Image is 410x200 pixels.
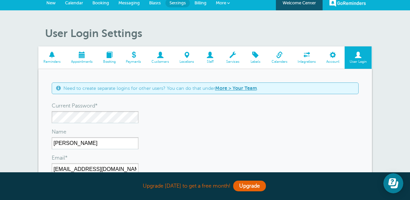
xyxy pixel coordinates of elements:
h1: User Login Settings [45,27,372,40]
a: Locations [174,46,199,69]
span: Services [224,60,241,64]
span: Billing [194,0,207,5]
a: Staff [199,46,221,69]
span: Appointments [69,60,94,64]
span: New [46,0,56,5]
a: Payments [121,46,146,69]
label: Email* [52,153,68,163]
span: Reminders [42,60,63,64]
a: Integrations [293,46,321,69]
div: Upgrade [DATE] to get a free month! [38,179,372,193]
a: More > Your Team [215,85,257,91]
span: Labels [248,60,263,64]
span: More [216,0,226,5]
span: Calendar [65,0,83,5]
span: Calendars [270,60,289,64]
label: Name [52,127,66,137]
a: Reminders [38,46,66,69]
span: Integrations [296,60,318,64]
span: User Login [348,60,369,64]
a: Booking [98,46,121,69]
span: Booking [92,0,109,5]
span: Booking [101,60,117,64]
span: Need to create separate logins for other users? You can do that under . [63,85,258,91]
a: Appointments [66,46,98,69]
span: Settings [169,0,186,5]
a: Services [221,46,245,69]
a: Calendars [266,46,293,69]
span: Customers [150,60,171,64]
iframe: Resource center [383,173,403,193]
span: Account [325,60,341,64]
a: Upgrade [233,181,266,191]
a: Customers [146,46,174,69]
span: Blasts [149,0,161,5]
span: Payments [124,60,143,64]
a: Labels [245,46,266,69]
span: Locations [178,60,196,64]
label: Current Password* [52,101,98,111]
span: Messaging [118,0,140,5]
span: Staff [202,60,218,64]
a: Account [321,46,345,69]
